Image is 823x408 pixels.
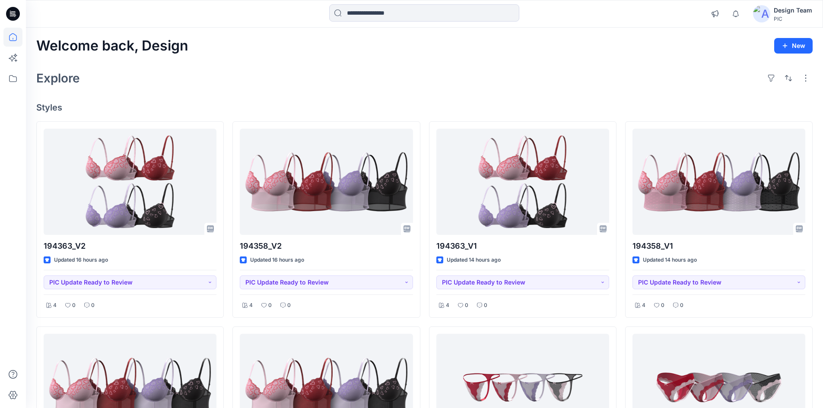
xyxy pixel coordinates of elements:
[240,240,413,252] p: 194358_V2
[287,301,291,310] p: 0
[661,301,664,310] p: 0
[36,71,80,85] h2: Explore
[680,301,683,310] p: 0
[54,256,108,265] p: Updated 16 hours ago
[268,301,272,310] p: 0
[240,129,413,235] a: 194358_V2
[632,240,805,252] p: 194358_V1
[446,301,449,310] p: 4
[774,16,812,22] div: PIC
[36,38,188,54] h2: Welcome back, Design
[91,301,95,310] p: 0
[44,240,216,252] p: 194363_V2
[53,301,57,310] p: 4
[44,129,216,235] a: 194363_V2
[36,102,813,113] h4: Styles
[484,301,487,310] p: 0
[643,256,697,265] p: Updated 14 hours ago
[774,5,812,16] div: Design Team
[436,129,609,235] a: 194363_V1
[465,301,468,310] p: 0
[447,256,501,265] p: Updated 14 hours ago
[249,301,253,310] p: 4
[774,38,813,54] button: New
[250,256,304,265] p: Updated 16 hours ago
[753,5,770,22] img: avatar
[632,129,805,235] a: 194358_V1
[642,301,645,310] p: 4
[436,240,609,252] p: 194363_V1
[72,301,76,310] p: 0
